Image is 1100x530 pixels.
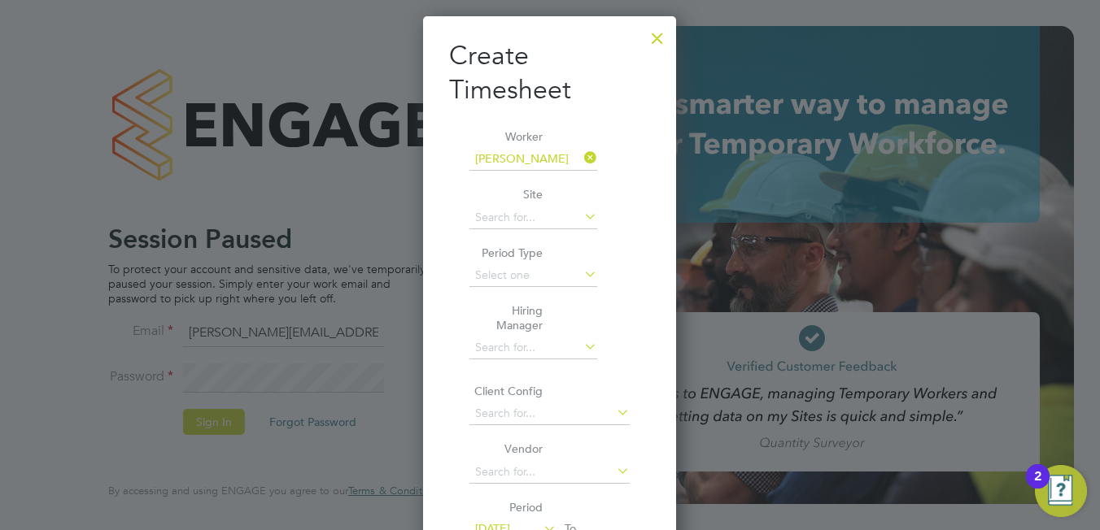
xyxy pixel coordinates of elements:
label: Client Config [469,384,543,398]
input: Search for... [469,148,597,171]
label: Period [469,500,543,515]
label: Period Type [469,245,543,260]
label: Worker [469,129,543,144]
input: Search for... [469,337,597,359]
label: Vendor [469,441,543,456]
h2: Create Timesheet [449,39,650,106]
label: Site [469,187,543,202]
input: Select one [469,264,597,287]
label: Hiring Manager [469,303,543,332]
input: Search for... [469,461,630,484]
input: Search for... [469,206,597,229]
button: Open Resource Center, 2 new notifications [1035,465,1087,517]
div: 2 [1034,476,1041,497]
input: Search for... [469,402,630,425]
